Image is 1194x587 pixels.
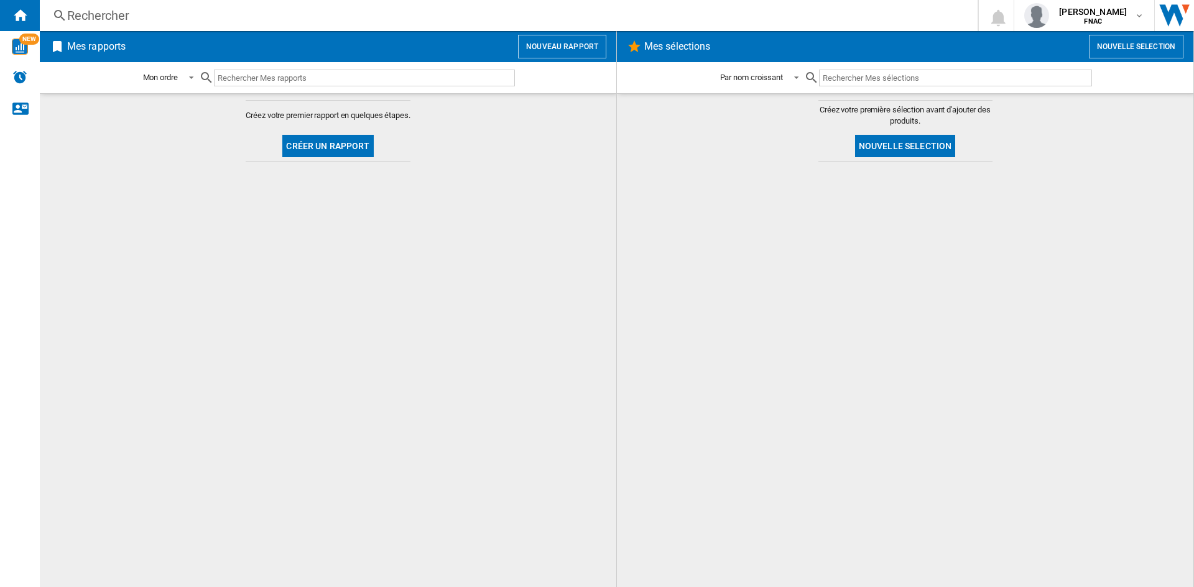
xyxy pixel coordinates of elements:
span: Créez votre premier rapport en quelques étapes. [246,110,410,121]
button: Nouveau rapport [518,35,606,58]
h2: Mes sélections [642,35,713,58]
button: Nouvelle selection [855,135,956,157]
input: Rechercher Mes sélections [819,70,1092,86]
div: Mon ordre [143,73,178,82]
button: Nouvelle selection [1089,35,1183,58]
img: alerts-logo.svg [12,70,27,84]
img: profile.jpg [1024,3,1049,28]
button: Créer un rapport [282,135,373,157]
span: Créez votre première sélection avant d'ajouter des produits. [818,104,993,127]
span: [PERSON_NAME] [1059,6,1127,18]
div: Rechercher [67,7,945,24]
span: NEW [19,34,39,45]
div: Par nom croissant [720,73,783,82]
h2: Mes rapports [65,35,128,58]
img: wise-card.svg [12,39,28,55]
b: FNAC [1084,17,1102,25]
input: Rechercher Mes rapports [214,70,515,86]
